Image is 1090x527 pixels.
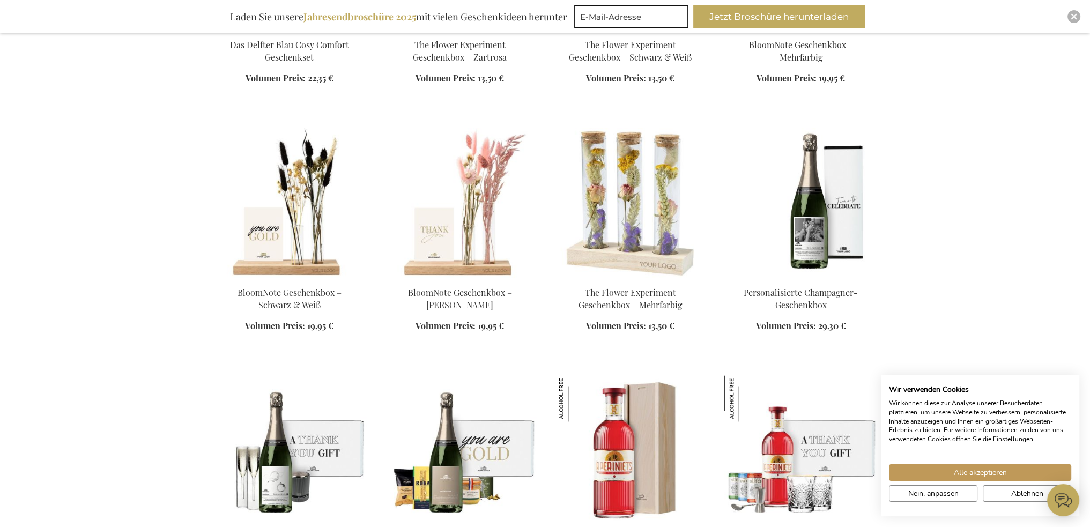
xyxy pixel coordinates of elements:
[889,485,977,502] button: cookie Einstellungen anpassen
[554,375,600,421] img: Das Aperiniets Klassische Geschenk
[303,10,416,23] b: Jahresendbroschüre 2025
[416,320,504,332] a: Volumen Preis: 19,95 €
[757,72,845,85] a: Volumen Preis: 19,95 €
[230,39,349,63] a: Das Delfter Blau Cosy Comfort Geschenkset
[579,287,682,310] a: The Flower Experiment Geschenkbox – Mehrfarbig
[889,464,1071,481] button: Akzeptieren Sie alle cookies
[416,72,476,84] span: Volumen Preis:
[889,399,1071,444] p: Wir können diese zur Analyse unserer Besucherdaten platzieren, um unsere Webseite zu verbessern, ...
[1071,13,1077,20] img: Close
[983,485,1071,502] button: Alle verweigern cookies
[478,72,504,84] span: 13,50 €
[1047,484,1079,516] iframe: belco-activator-frame
[408,287,512,310] a: BloomNote Geschenkbox – [PERSON_NAME]
[954,467,1007,478] span: Alle akzeptieren
[213,375,366,525] img: Personalisiertes Champagner-Erlebnis-Geschenkset
[756,320,846,332] a: Volumen Preis: 29,30 €
[213,128,366,278] img: BloomNote Gift Box - Black & White
[413,39,507,63] a: The Flower Experiment Geschenkbox – Zartrosa
[724,128,878,278] img: Personalisierte Champagner-Geschenkbox
[383,128,537,278] img: BloomNote Gift Box - Pink Blush
[757,72,817,84] span: Volumen Preis:
[889,385,1071,395] h2: Wir verwenden Cookies
[307,320,333,331] span: 19,95 €
[1011,488,1043,499] span: Ablehnen
[744,287,858,310] a: Personalisierte Champagner-Geschenkbox
[819,72,845,84] span: 19,95 €
[586,320,646,331] span: Volumen Preis:
[554,375,707,525] img: Das Aperiniets Klassische Geschenk
[246,72,306,84] span: Volumen Preis:
[574,5,691,31] form: marketing offers and promotions
[648,320,674,331] span: 13,50 €
[416,320,476,331] span: Volumen Preis:
[749,39,853,63] a: BloomNote Geschenkbox – Mehrfarbig
[724,375,878,525] img: Aperiniets Mocktail Master Kit
[478,320,504,331] span: 19,95 €
[756,320,816,331] span: Volumen Preis:
[586,72,674,85] a: Volumen Preis: 13,50 €
[383,375,537,525] img: Personalisiertes Champagner-Verwöhn-Geschenkset
[569,39,692,63] a: The Flower Experiment Geschenkbox – Schwarz & Weiß
[586,72,646,84] span: Volumen Preis:
[1067,10,1080,23] div: Close
[818,320,846,331] span: 29,30 €
[586,320,674,332] a: Volumen Preis: 13,50 €
[693,5,865,28] button: Jetzt Broschüre herunterladen
[238,287,342,310] a: BloomNote Geschenkbox – Schwarz & Weiß
[225,5,572,28] div: Laden Sie unsere mit vielen Geschenkideen herunter
[648,72,674,84] span: 13,50 €
[554,128,707,278] img: The Flower Experiment Gift Box - Multi
[574,5,688,28] input: E-Mail-Adresse
[724,273,878,284] a: Personalisierte Champagner-Geschenkbox
[383,273,537,284] a: BloomNote Gift Box - Pink Blush
[245,320,305,331] span: Volumen Preis:
[908,488,959,499] span: Nein, anpassen
[245,320,333,332] a: Volumen Preis: 19,95 €
[554,273,707,284] a: The Flower Experiment Gift Box - Multi
[724,375,770,421] img: Aperiniets Mocktail Master Kit
[416,72,504,85] a: Volumen Preis: 13,50 €
[213,273,366,284] a: BloomNote Gift Box - Black & White
[308,72,333,84] span: 22,35 €
[246,72,333,85] a: Volumen Preis: 22,35 €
